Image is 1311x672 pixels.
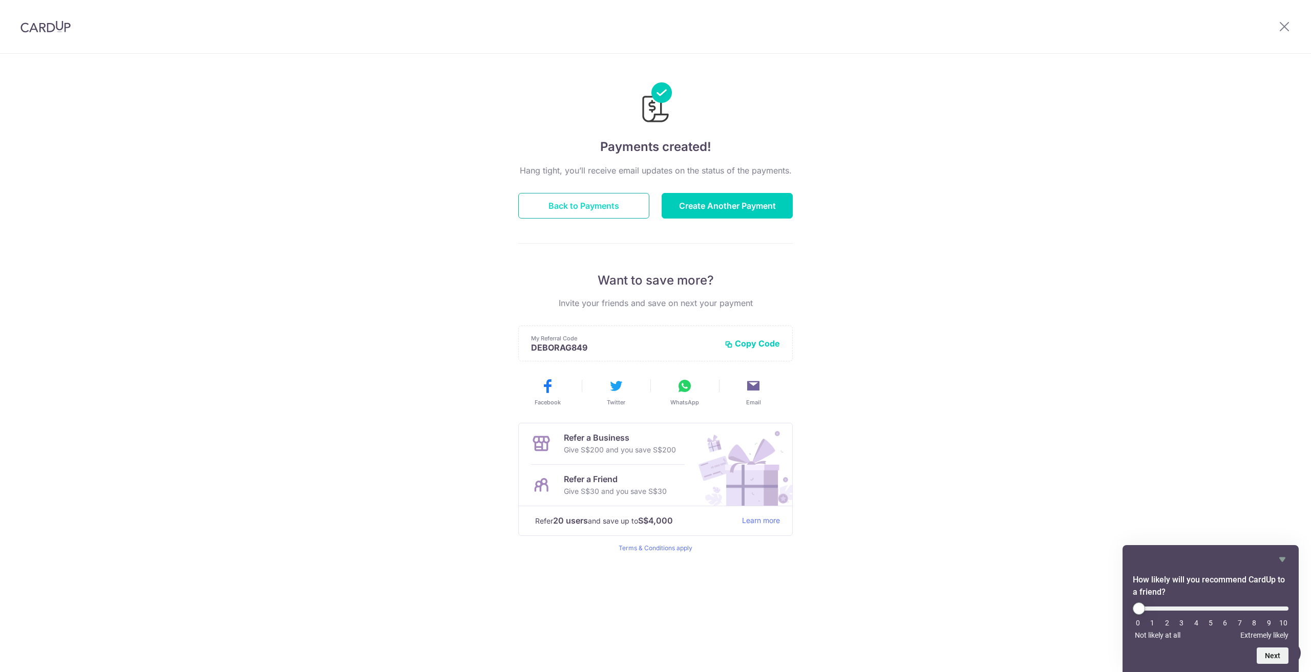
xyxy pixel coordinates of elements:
p: Want to save more? [518,272,793,289]
button: Next question [1257,647,1288,664]
span: Email [746,398,761,406]
p: Hang tight, you’ll receive email updates on the status of the payments. [518,164,793,177]
li: 5 [1206,619,1216,627]
span: WhatsApp [670,398,699,406]
p: Refer a Business [564,431,676,444]
li: 7 [1235,619,1245,627]
p: My Referral Code [531,334,716,342]
p: Refer a Friend [564,473,667,485]
span: Extremely likely [1240,631,1288,639]
strong: S$4,000 [638,514,673,527]
h4: Payments created! [518,138,793,156]
li: 4 [1191,619,1201,627]
span: Not likely at all [1135,631,1180,639]
button: Facebook [517,378,578,406]
h2: How likely will you recommend CardUp to a friend? Select an option from 0 to 10, with 0 being Not... [1133,574,1288,598]
li: 3 [1176,619,1187,627]
div: How likely will you recommend CardUp to a friend? Select an option from 0 to 10, with 0 being Not... [1133,553,1288,664]
p: Give S$200 and you save S$200 [564,444,676,456]
li: 8 [1249,619,1259,627]
img: Refer [689,423,792,506]
a: Learn more [742,514,780,527]
p: DEBORAG849 [531,342,716,353]
li: 10 [1278,619,1288,627]
li: 0 [1133,619,1143,627]
button: Back to Payments [518,193,649,219]
a: Terms & Conditions apply [619,544,692,552]
li: 9 [1264,619,1274,627]
span: Twitter [607,398,625,406]
button: Email [723,378,784,406]
button: WhatsApp [654,378,715,406]
img: CardUp [20,20,71,33]
li: 6 [1220,619,1230,627]
p: Refer and save up to [535,514,734,527]
p: Invite your friends and save on next your payment [518,297,793,309]
strong: 20 users [553,514,588,527]
span: Facebook [535,398,561,406]
li: 1 [1147,619,1157,627]
button: Create Another Payment [662,193,793,219]
button: Twitter [586,378,646,406]
img: Payments [639,82,672,125]
li: 2 [1162,619,1172,627]
div: How likely will you recommend CardUp to a friend? Select an option from 0 to 10, with 0 being Not... [1133,602,1288,639]
p: Give S$30 and you save S$30 [564,485,667,497]
span: Help [23,7,44,16]
button: Hide survey [1276,553,1288,566]
button: Copy Code [725,338,780,349]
